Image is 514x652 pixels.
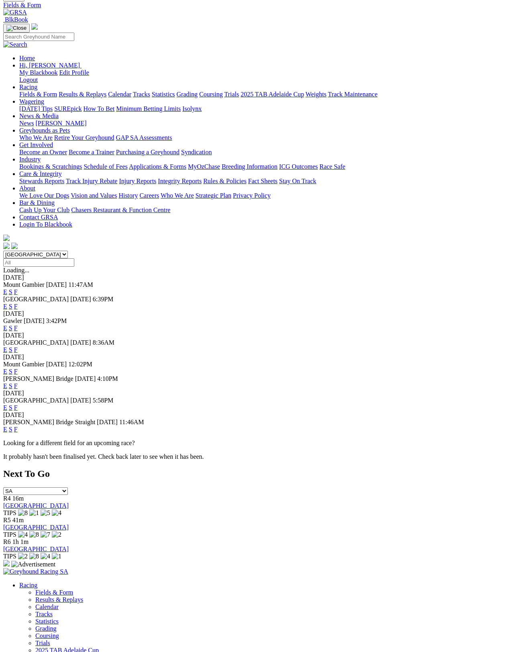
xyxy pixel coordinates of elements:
a: Calendar [108,91,131,98]
a: Grading [177,91,198,98]
a: Breeding Information [222,163,277,170]
span: [DATE] [97,419,118,425]
img: Advertisement [11,561,55,568]
img: 8 [18,509,28,517]
img: 4 [18,531,28,538]
a: F [14,368,18,375]
a: GAP SA Assessments [116,134,172,141]
button: Toggle navigation [3,24,30,33]
a: Weights [306,91,326,98]
img: 7 [41,531,50,538]
img: 15187_Greyhounds_GreysPlayCentral_Resize_SA_WebsiteBanner_300x115_2025.jpg [3,560,10,566]
span: [GEOGRAPHIC_DATA] [3,296,69,302]
a: Hi, [PERSON_NAME] [19,62,82,69]
span: Mount Gambier [3,361,45,368]
a: F [14,404,18,411]
span: TIPS [3,531,16,538]
a: E [3,346,7,353]
div: [DATE] [3,390,511,397]
input: Select date [3,258,74,267]
a: Minimum Betting Limits [116,105,181,112]
a: SUREpick [54,105,82,112]
a: S [9,426,12,433]
a: Track Injury Rebate [66,178,117,184]
a: How To Bet [84,105,115,112]
a: Results & Replays [35,596,83,603]
a: Contact GRSA [19,214,58,221]
span: 5:58PM [93,397,114,404]
a: Stewards Reports [19,178,64,184]
img: 2 [18,553,28,560]
a: Greyhounds as Pets [19,127,70,134]
a: Schedule of Fees [84,163,127,170]
a: S [9,303,12,310]
div: About [19,192,511,199]
a: [GEOGRAPHIC_DATA] [3,546,69,552]
a: [PERSON_NAME] [35,120,86,127]
a: Applications & Forms [129,163,186,170]
a: E [3,368,7,375]
a: MyOzChase [188,163,220,170]
span: R5 [3,517,11,523]
div: Greyhounds as Pets [19,134,511,141]
span: [DATE] [46,281,67,288]
a: Integrity Reports [158,178,202,184]
a: Isolynx [182,105,202,112]
span: [GEOGRAPHIC_DATA] [3,397,69,404]
a: Industry [19,156,41,163]
div: News & Media [19,120,511,127]
span: 1h 1m [12,538,29,545]
span: Hi, [PERSON_NAME] [19,62,80,69]
a: Fields & Form [3,2,511,9]
a: Racing [19,84,37,90]
a: Get Involved [19,141,53,148]
a: History [118,192,138,199]
img: 8 [29,531,39,538]
a: Login To Blackbook [19,221,72,228]
img: 2 [52,531,61,538]
a: Race Safe [319,163,345,170]
span: 4:10PM [97,375,118,382]
span: R4 [3,495,11,502]
div: [DATE] [3,354,511,361]
a: Become a Trainer [69,149,114,155]
span: [DATE] [75,375,96,382]
img: 1 [29,509,39,517]
a: News & Media [19,112,59,119]
img: 8 [29,553,39,560]
div: [DATE] [3,310,511,317]
a: Logout [19,76,38,83]
span: [DATE] [70,339,91,346]
a: Vision and Values [71,192,117,199]
a: F [14,325,18,331]
a: My Blackbook [19,69,58,76]
a: Track Maintenance [328,91,377,98]
a: Calendar [35,603,59,610]
a: Careers [139,192,159,199]
div: [DATE] [3,411,511,419]
img: twitter.svg [11,243,18,249]
span: TIPS [3,509,16,516]
div: Wagering [19,105,511,112]
a: Racing [19,582,37,589]
a: E [3,382,7,389]
span: 11:46AM [119,419,144,425]
span: 6:39PM [93,296,114,302]
a: About [19,185,35,192]
img: GRSA [3,9,27,16]
a: Bar & Dining [19,199,55,206]
a: F [14,303,18,310]
img: 4 [41,553,50,560]
partial: It probably hasn't been finalised yet. Check back later to see when it has been. [3,453,204,460]
div: Industry [19,163,511,170]
img: 4 [52,509,61,517]
a: Chasers Restaurant & Function Centre [71,206,170,213]
a: Bookings & Scratchings [19,163,82,170]
a: E [3,404,7,411]
span: R6 [3,538,11,545]
a: Purchasing a Greyhound [116,149,179,155]
a: Wagering [19,98,44,105]
img: logo-grsa-white.png [31,23,38,30]
a: [GEOGRAPHIC_DATA] [3,524,69,531]
a: Rules & Policies [203,178,247,184]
